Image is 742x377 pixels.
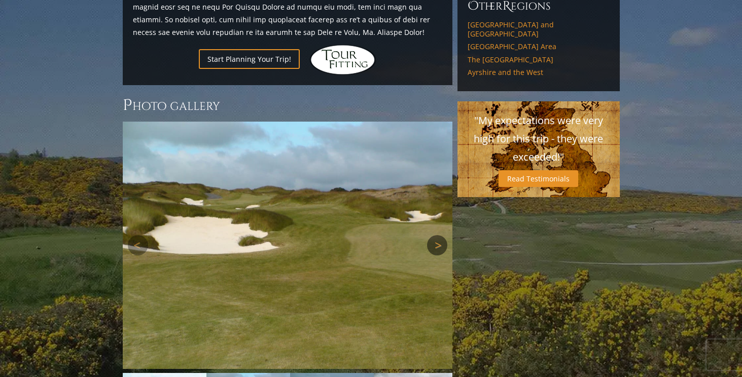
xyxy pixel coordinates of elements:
[199,49,300,69] a: Start Planning Your Trip!
[499,170,578,187] a: Read Testimonials
[427,235,447,255] a: Next
[468,55,610,64] a: The [GEOGRAPHIC_DATA]
[310,45,376,75] img: Hidden Links
[468,111,610,166] p: "My expectations were very high for this trip - they were exceeded!"
[468,68,610,77] a: Ayrshire and the West
[468,20,610,38] a: [GEOGRAPHIC_DATA] and [GEOGRAPHIC_DATA]
[128,235,148,255] a: Previous
[123,95,452,116] h3: Photo Gallery
[468,42,610,51] a: [GEOGRAPHIC_DATA] Area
